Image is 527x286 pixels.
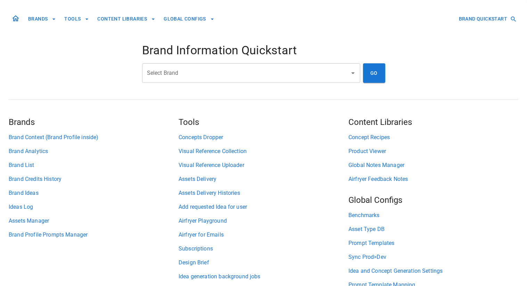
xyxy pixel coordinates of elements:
button: GLOBAL CONFIGS [161,13,217,25]
a: Asset Type DB [348,225,518,233]
button: TOOLS [61,13,92,25]
a: Sync Prod>Dev [348,253,518,261]
h5: Global Configs [348,194,518,206]
h4: Brand Information Quickstart [142,43,385,58]
a: Design Brief [179,259,348,267]
a: Brand Ideas [9,189,179,197]
a: Brand List [9,161,179,169]
a: Brand Profile Prompts Manager [9,231,179,239]
a: Product Viewer [348,147,518,156]
a: Benchmarks [348,211,518,220]
a: Assets Manager [9,217,179,225]
a: Idea generation background jobs [179,272,348,281]
h5: Brands [9,117,179,128]
a: Brand Credits History [9,175,179,183]
a: Subscriptions [179,245,348,253]
a: Airfryer for Emails [179,231,348,239]
a: Airfryer Playground [179,217,348,225]
a: Assets Delivery Histories [179,189,348,197]
a: Add requested Idea for user [179,203,348,211]
a: Idea and Concept Generation Settings [348,267,518,275]
a: Concept Recipes [348,133,518,142]
a: Global Notes Manager [348,161,518,169]
a: Assets Delivery [179,175,348,183]
a: Prompt Templates [348,239,518,247]
a: Brand Analytics [9,147,179,156]
a: Brand Context (Brand Profile inside) [9,133,179,142]
button: BRAND QUICKSTART [456,13,518,25]
a: Visual Reference Uploader [179,161,348,169]
button: GO [363,63,385,83]
a: Ideas Log [9,203,179,211]
a: Concepts Dropper [179,133,348,142]
h5: Content Libraries [348,117,518,128]
button: BRANDS [25,13,59,25]
button: CONTENT LIBRARIES [94,13,158,25]
h5: Tools [179,117,348,128]
a: Airfryer Feedback Notes [348,175,518,183]
button: Open [348,68,358,78]
a: Visual Reference Collection [179,147,348,156]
